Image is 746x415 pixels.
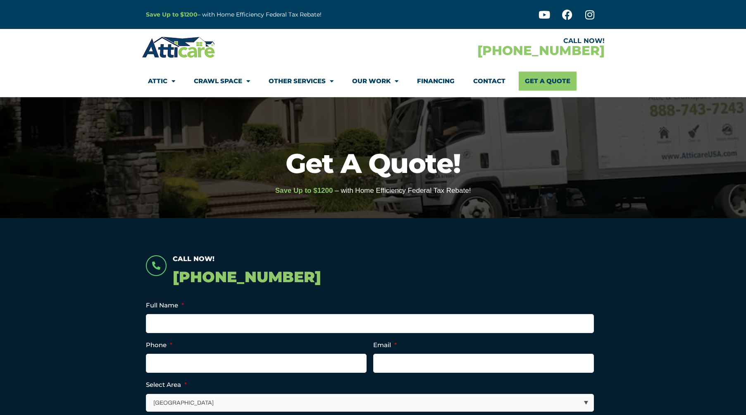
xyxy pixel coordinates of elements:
a: Save Up to $1200 [146,11,198,18]
a: Other Services [269,72,334,91]
h1: Get A Quote! [4,150,742,177]
label: Select Area [146,381,187,389]
a: Get A Quote [519,72,577,91]
span: – with Home Efficiency Federal Tax Rebate! [335,187,471,194]
span: Save Up to $1200 [275,187,333,194]
p: – with Home Efficiency Federal Tax Rebate! [146,10,414,19]
a: Our Work [352,72,398,91]
label: Email [373,341,397,349]
label: Full Name [146,301,184,309]
a: Contact [473,72,505,91]
label: Phone [146,341,172,349]
a: Crawl Space [194,72,250,91]
a: Financing [417,72,455,91]
nav: Menu [148,72,598,91]
a: Attic [148,72,175,91]
span: Call Now! [173,255,215,263]
div: CALL NOW! [373,38,605,44]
